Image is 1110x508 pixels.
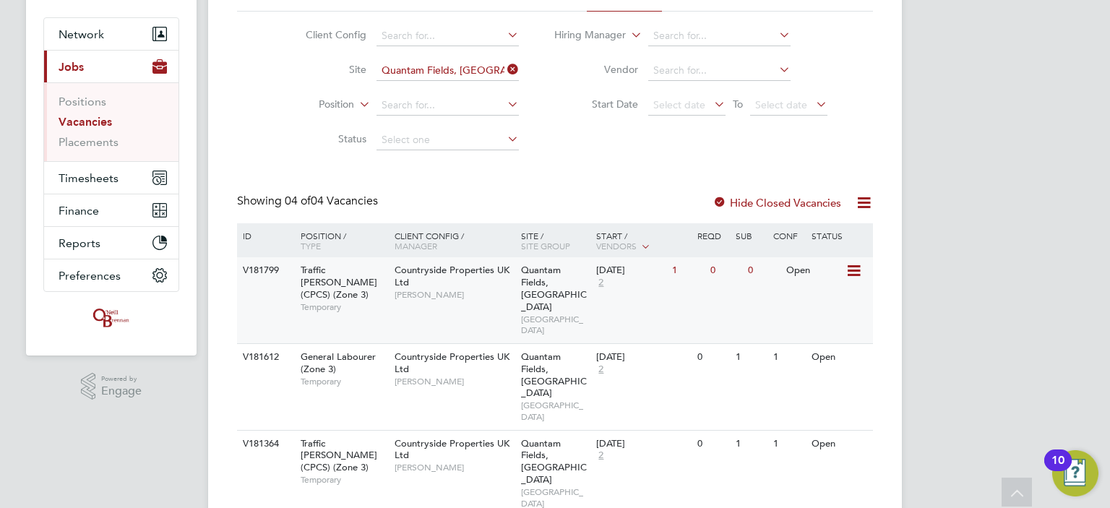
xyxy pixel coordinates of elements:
span: Select date [653,98,705,111]
button: Network [44,18,178,50]
span: 2 [596,449,606,462]
div: V181612 [239,344,290,371]
span: [PERSON_NAME] [395,462,514,473]
span: Network [59,27,104,41]
div: [DATE] [596,438,690,450]
div: Open [808,431,871,457]
div: V181799 [239,257,290,284]
div: 1 [770,431,807,457]
div: Position / [290,223,391,258]
div: Sub [732,223,770,248]
div: Open [808,344,871,371]
div: Jobs [44,82,178,161]
a: Powered byEngage [81,373,142,400]
input: Select one [377,130,519,150]
button: Timesheets [44,162,178,194]
span: Preferences [59,269,121,283]
div: 1 [770,344,807,371]
span: 2 [596,277,606,289]
span: General Labourer (Zone 3) [301,350,376,375]
div: 10 [1051,460,1064,479]
label: Start Date [555,98,638,111]
span: Quantam Fields, [GEOGRAPHIC_DATA] [521,437,587,486]
input: Search for... [377,95,519,116]
div: V181364 [239,431,290,457]
span: Quantam Fields, [GEOGRAPHIC_DATA] [521,264,587,313]
span: Quantam Fields, [GEOGRAPHIC_DATA] [521,350,587,400]
div: Site / [517,223,593,258]
span: Traffic [PERSON_NAME] (CPCS) (Zone 3) [301,264,377,301]
div: 1 [732,344,770,371]
span: 04 of [285,194,311,208]
div: Showing [237,194,381,209]
span: Reports [59,236,100,250]
img: oneillandbrennan-logo-retina.png [90,306,132,330]
span: [PERSON_NAME] [395,289,514,301]
a: Positions [59,95,106,108]
div: 1 [732,431,770,457]
span: Select date [755,98,807,111]
span: Type [301,240,321,251]
div: 0 [707,257,744,284]
button: Reports [44,227,178,259]
span: Finance [59,204,99,218]
span: 2 [596,363,606,376]
span: To [728,95,747,113]
span: [GEOGRAPHIC_DATA] [521,314,590,336]
span: Manager [395,240,437,251]
span: 04 Vacancies [285,194,378,208]
label: Site [283,63,366,76]
button: Preferences [44,259,178,291]
div: 0 [694,431,731,457]
input: Search for... [648,26,791,46]
label: Hide Closed Vacancies [713,196,841,210]
span: [GEOGRAPHIC_DATA] [521,400,590,422]
div: Conf [770,223,807,248]
span: Engage [101,385,142,397]
span: Countryside Properties UK Ltd [395,264,509,288]
div: Start / [593,223,694,259]
input: Search for... [377,61,519,81]
span: Traffic [PERSON_NAME] (CPCS) (Zone 3) [301,437,377,474]
span: Countryside Properties UK Ltd [395,350,509,375]
span: Vendors [596,240,637,251]
span: Jobs [59,60,84,74]
a: Vacancies [59,115,112,129]
div: Open [783,257,846,284]
label: Vendor [555,63,638,76]
input: Search for... [648,61,791,81]
span: Temporary [301,376,387,387]
div: 0 [694,344,731,371]
div: 0 [744,257,782,284]
span: Temporary [301,474,387,486]
div: Client Config / [391,223,517,258]
span: Countryside Properties UK Ltd [395,437,509,462]
a: Placements [59,135,119,149]
label: Hiring Manager [543,28,626,43]
label: Status [283,132,366,145]
span: Temporary [301,301,387,313]
span: Site Group [521,240,570,251]
span: Timesheets [59,171,119,185]
label: Client Config [283,28,366,41]
div: ID [239,223,290,248]
button: Finance [44,194,178,226]
div: Reqd [694,223,731,248]
a: Go to home page [43,306,179,330]
span: [PERSON_NAME] [395,376,514,387]
div: 1 [668,257,706,284]
span: Powered by [101,373,142,385]
button: Open Resource Center, 10 new notifications [1052,450,1098,496]
input: Search for... [377,26,519,46]
div: Status [808,223,871,248]
button: Jobs [44,51,178,82]
div: [DATE] [596,264,665,277]
label: Position [271,98,354,112]
div: [DATE] [596,351,690,363]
